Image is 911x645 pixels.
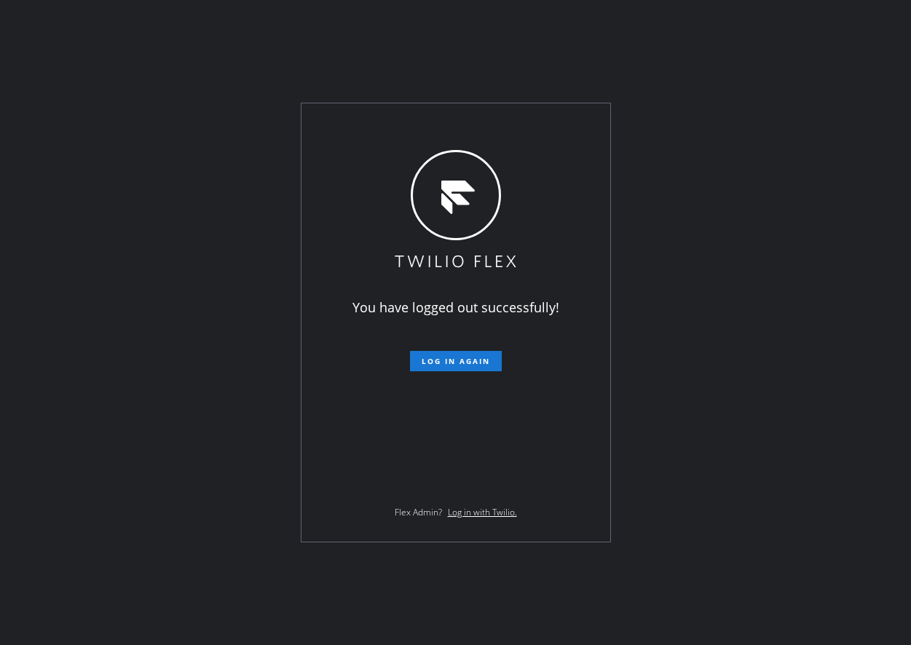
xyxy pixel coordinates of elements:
[422,356,490,366] span: Log in again
[352,298,559,316] span: You have logged out successfully!
[395,506,442,518] span: Flex Admin?
[410,351,502,371] button: Log in again
[448,506,517,518] a: Log in with Twilio.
